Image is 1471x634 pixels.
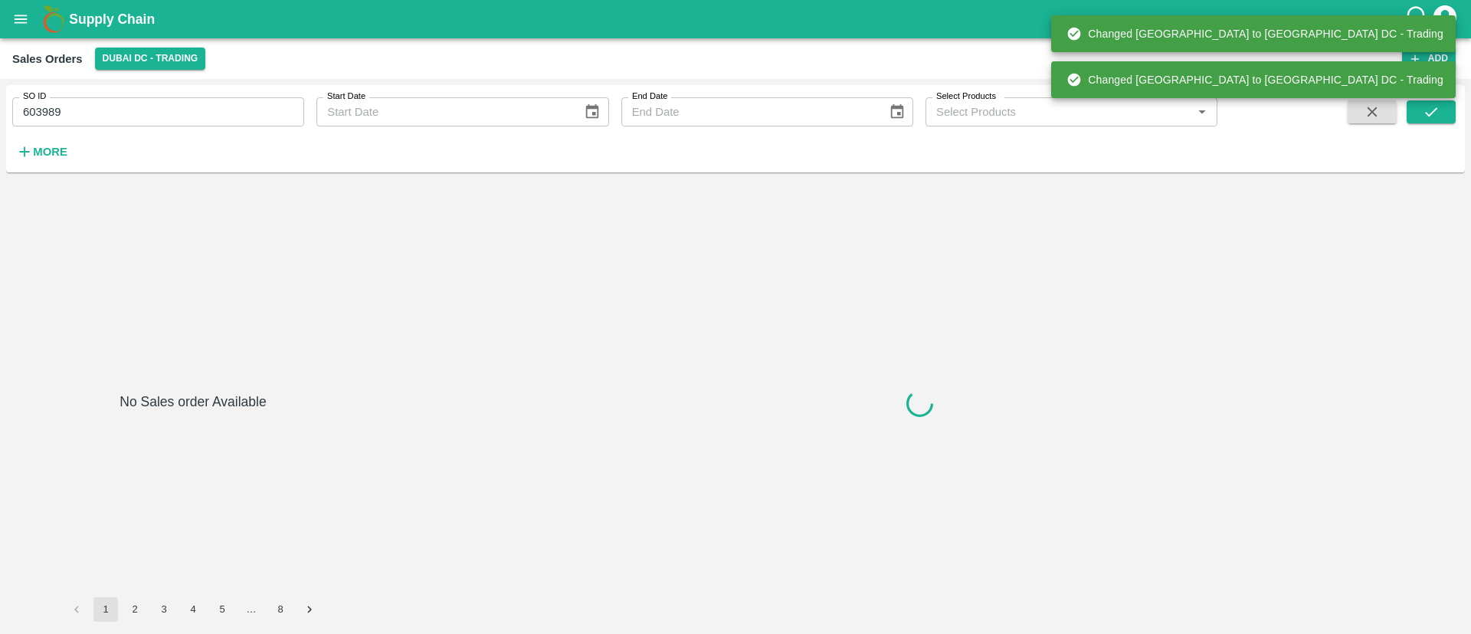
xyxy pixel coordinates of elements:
[1192,102,1212,122] button: Open
[632,90,667,103] label: End Date
[1404,5,1431,33] div: customer-support
[62,597,324,622] nav: pagination navigation
[316,97,572,126] input: Start Date
[120,391,266,597] h6: No Sales order Available
[930,102,1188,122] input: Select Products
[268,597,293,622] button: Go to page 8
[123,597,147,622] button: Go to page 2
[1066,20,1443,48] div: Changed [GEOGRAPHIC_DATA] to [GEOGRAPHIC_DATA] DC - Trading
[93,597,118,622] button: page 1
[3,2,38,37] button: open drawer
[38,4,69,34] img: logo
[239,603,264,617] div: …
[181,597,205,622] button: Go to page 4
[1431,3,1459,35] div: account of current user
[578,97,607,126] button: Choose date
[12,49,83,69] div: Sales Orders
[95,48,206,70] button: Select DC
[12,139,71,165] button: More
[23,90,46,103] label: SO ID
[33,146,67,158] strong: More
[1066,66,1443,94] div: Changed [GEOGRAPHIC_DATA] to [GEOGRAPHIC_DATA] DC - Trading
[210,597,234,622] button: Go to page 5
[621,97,876,126] input: End Date
[936,90,996,103] label: Select Products
[883,97,912,126] button: Choose date
[327,90,365,103] label: Start Date
[69,11,155,27] b: Supply Chain
[12,97,304,126] input: Enter SO ID
[297,597,322,622] button: Go to next page
[69,8,1404,30] a: Supply Chain
[152,597,176,622] button: Go to page 3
